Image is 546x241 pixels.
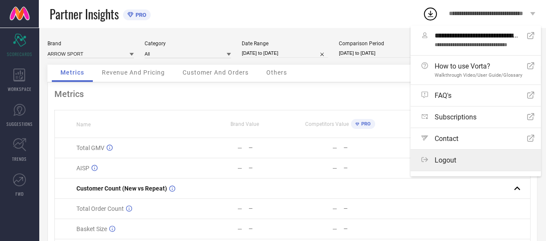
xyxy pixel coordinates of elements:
[339,49,425,58] input: Select comparison period
[8,86,32,92] span: WORKSPACE
[76,185,167,192] span: Customer Count (New vs Repeat)
[332,165,337,172] div: —
[266,69,287,76] span: Others
[60,69,84,76] span: Metrics
[76,205,124,212] span: Total Order Count
[344,165,387,171] div: —
[237,225,242,232] div: —
[76,122,91,128] span: Name
[242,49,328,58] input: Select date range
[435,135,458,143] span: Contact
[76,165,89,172] span: AISP
[332,225,337,232] div: —
[50,5,119,23] span: Partner Insights
[133,12,146,18] span: PRO
[249,206,292,212] div: —
[183,69,249,76] span: Customer And Orders
[237,165,242,172] div: —
[102,69,165,76] span: Revenue And Pricing
[410,128,541,149] a: Contact
[237,205,242,212] div: —
[332,205,337,212] div: —
[344,206,387,212] div: —
[305,121,349,127] span: Competitors Value
[16,191,24,197] span: FWD
[242,41,328,47] div: Date Range
[12,156,27,162] span: TRENDS
[76,225,107,232] span: Basket Size
[359,121,371,127] span: PRO
[435,113,477,121] span: Subscriptions
[332,144,337,151] div: —
[410,56,541,85] a: How to use Vorta?Walkthrough Video/User Guide/Glossary
[344,145,387,151] div: —
[435,62,522,70] span: How to use Vorta?
[76,144,104,151] span: Total GMV
[249,165,292,171] div: —
[344,226,387,232] div: —
[145,41,231,47] div: Category
[435,91,451,100] span: FAQ's
[249,226,292,232] div: —
[423,6,438,22] div: Open download list
[410,85,541,106] a: FAQ's
[7,51,32,57] span: SCORECARDS
[230,121,259,127] span: Brand Value
[435,156,456,164] span: Logout
[47,41,134,47] div: Brand
[237,144,242,151] div: —
[435,72,522,78] span: Walkthrough Video/User Guide/Glossary
[410,106,541,128] a: Subscriptions
[249,145,292,151] div: —
[6,121,33,127] span: SUGGESTIONS
[54,89,530,99] div: Metrics
[339,41,425,47] div: Comparison Period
